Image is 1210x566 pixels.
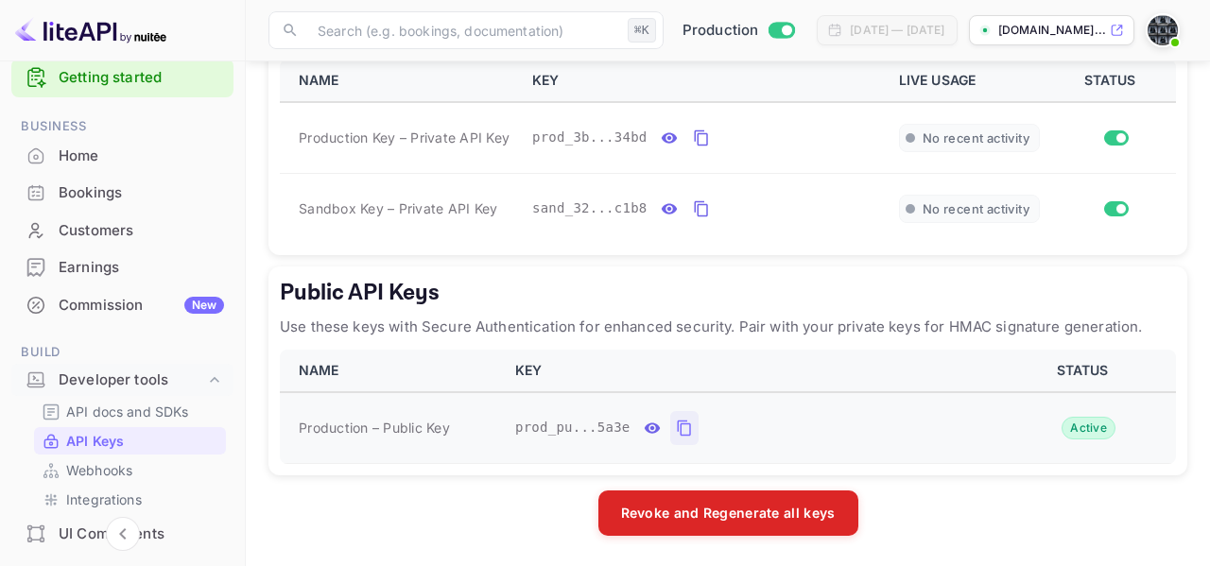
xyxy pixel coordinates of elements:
a: Bookings [11,175,233,210]
span: prod_pu...5a3e [515,418,631,437]
span: sand_32...c1b8 [532,198,648,218]
th: KEY [521,60,888,102]
a: Getting started [59,67,224,89]
a: UI Components [11,516,233,551]
div: API Keys [34,427,226,455]
span: Business [11,116,233,137]
div: [DATE] — [DATE] [850,22,944,39]
div: CommissionNew [11,287,233,324]
div: Home [11,138,233,175]
div: Earnings [59,257,224,279]
div: Switch to Sandbox mode [675,20,803,42]
span: Production – Public Key [299,418,450,437]
a: API docs and SDKs [42,402,218,421]
input: Search (e.g. bookings, documentation) [306,11,620,49]
div: Developer tools [59,369,205,391]
span: No recent activity [923,201,1029,217]
img: LiteAPI logo [15,15,166,45]
div: Integrations [34,486,226,513]
span: Production [683,20,759,42]
div: Active [1062,417,1115,439]
div: Customers [11,213,233,249]
div: Developer tools [11,364,233,397]
table: public api keys table [280,350,1176,464]
p: API docs and SDKs [66,402,189,421]
th: NAME [280,60,521,102]
div: Customers [59,220,224,242]
th: STATUS [1051,60,1176,102]
div: Bookings [11,175,233,212]
a: Webhooks [42,460,218,480]
p: Use these keys with Secure Authentication for enhanced security. Pair with your private keys for ... [280,316,1176,338]
th: STATUS [996,350,1176,392]
a: Earnings [11,249,233,284]
p: Integrations [66,489,142,509]
div: API docs and SDKs [34,398,226,425]
a: CommissionNew [11,287,233,322]
div: New [184,297,224,314]
a: Integrations [42,489,218,509]
span: prod_3b...34bd [532,128,648,147]
button: Collapse navigation [106,517,140,551]
span: Build [11,342,233,363]
div: ⌘K [628,18,656,43]
div: UI Components [59,523,224,545]
p: API Keys [66,431,124,451]
a: Customers [11,213,233,248]
div: Home [59,146,224,167]
div: Getting started [11,59,233,97]
div: UI Components [11,516,233,553]
p: [DOMAIN_NAME]... [998,22,1106,39]
div: Commission [59,295,224,317]
span: Sandbox Key – Private API Key [299,198,497,218]
th: LIVE USAGE [888,60,1051,102]
a: API Keys [42,431,218,451]
a: Home [11,138,233,173]
span: No recent activity [923,130,1029,146]
h5: Public API Keys [280,278,1176,308]
table: private api keys table [280,60,1176,244]
img: Molefi Rampai [1148,15,1178,45]
span: Production Key – Private API Key [299,128,510,147]
div: Bookings [59,182,224,204]
th: NAME [280,350,504,392]
button: Revoke and Regenerate all keys [598,490,858,536]
th: KEY [504,350,996,392]
p: Webhooks [66,460,132,480]
div: Webhooks [34,456,226,484]
div: Earnings [11,249,233,286]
